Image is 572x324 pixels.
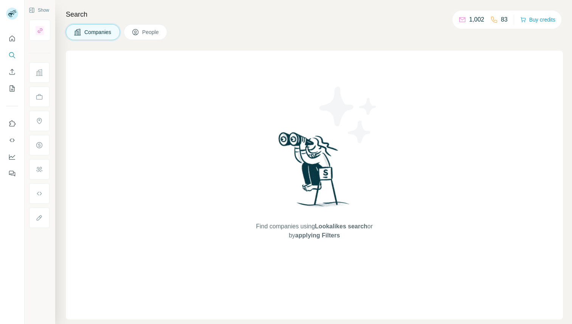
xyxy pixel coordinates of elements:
[6,133,18,147] button: Use Surfe API
[314,81,382,149] img: Surfe Illustration - Stars
[6,65,18,79] button: Enrich CSV
[315,223,367,229] span: Lookalikes search
[23,5,54,16] button: Show
[142,28,160,36] span: People
[6,167,18,180] button: Feedback
[6,117,18,130] button: Use Surfe on LinkedIn
[6,48,18,62] button: Search
[84,28,112,36] span: Companies
[295,232,340,239] span: applying Filters
[6,82,18,95] button: My lists
[6,32,18,45] button: Quick start
[469,15,484,24] p: 1,002
[275,130,354,214] img: Surfe Illustration - Woman searching with binoculars
[66,9,563,20] h4: Search
[520,14,555,25] button: Buy credits
[501,15,508,24] p: 83
[6,150,18,164] button: Dashboard
[254,222,375,240] span: Find companies using or by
